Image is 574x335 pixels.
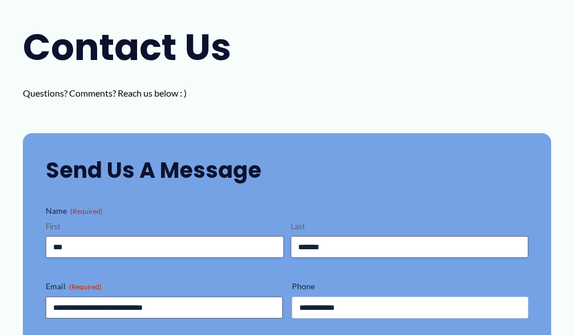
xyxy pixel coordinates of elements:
p: Questions? Comments? Reach us below : ) [23,85,483,102]
h2: Send Us a Message [46,156,528,184]
h1: Contact Us [23,22,483,73]
span: (Required) [70,207,103,216]
label: Last [291,221,529,232]
label: First [46,221,284,232]
span: (Required) [69,282,102,291]
label: Email [46,281,283,292]
label: Phone [292,281,529,292]
legend: Name [46,205,103,217]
